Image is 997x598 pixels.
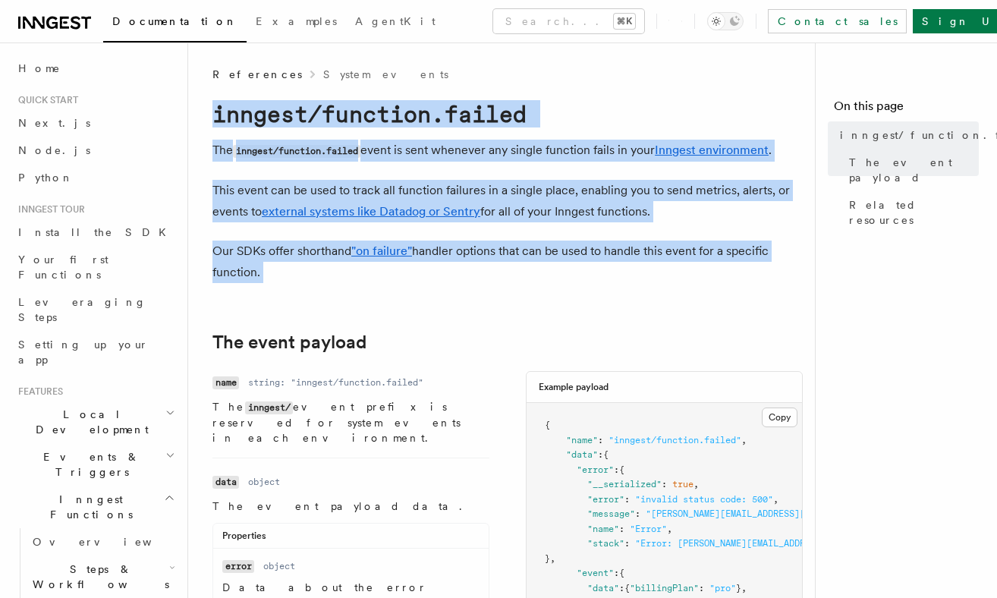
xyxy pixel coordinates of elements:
[212,140,803,162] p: The event is sent whenever any single function fails in your .
[18,172,74,184] span: Python
[614,14,635,29] kbd: ⌘K
[587,494,624,505] span: "error"
[12,219,178,246] a: Install the SDK
[624,583,630,593] span: {
[262,204,480,219] a: external systems like Datadog or Sentry
[248,476,280,488] dd: object
[213,530,489,549] div: Properties
[212,67,302,82] span: References
[18,296,146,323] span: Leveraging Steps
[843,191,979,234] a: Related resources
[849,197,979,228] span: Related resources
[630,524,667,534] span: "Error"
[12,94,78,106] span: Quick start
[741,435,747,445] span: ,
[707,12,744,30] button: Toggle dark mode
[112,15,237,27] span: Documentation
[773,494,778,505] span: ,
[346,5,445,41] a: AgentKit
[212,399,489,445] p: The event prefix is reserved for system events in each environment.
[12,55,178,82] a: Home
[12,109,178,137] a: Next.js
[619,568,624,578] span: {
[609,435,741,445] span: "inngest/function.failed"
[247,5,346,41] a: Examples
[849,155,979,185] span: The event payload
[577,464,614,475] span: "error"
[12,486,178,528] button: Inngest Functions
[619,464,624,475] span: {
[263,560,295,572] dd: object
[12,137,178,164] a: Node.js
[27,562,169,592] span: Steps & Workflows
[762,408,797,427] button: Copy
[655,143,769,157] a: Inngest environment
[12,401,178,443] button: Local Development
[33,536,189,548] span: Overview
[12,331,178,373] a: Setting up your app
[539,381,609,393] h3: Example payload
[18,61,61,76] span: Home
[614,464,619,475] span: :
[624,494,630,505] span: :
[635,494,773,505] span: "invalid status code: 500"
[12,164,178,191] a: Python
[27,556,178,598] button: Steps & Workflows
[212,376,239,389] code: name
[587,508,635,519] span: "message"
[768,9,907,33] a: Contact sales
[545,420,550,430] span: {
[212,332,366,353] a: The event payload
[493,9,644,33] button: Search...⌘K
[12,492,164,522] span: Inngest Functions
[550,553,555,564] span: ,
[741,583,747,593] span: ,
[12,407,165,437] span: Local Development
[834,121,979,149] a: inngest/function.failed
[12,443,178,486] button: Events & Triggers
[212,241,803,283] p: Our SDKs offer shorthand handler options that can be used to handle this event for a specific fun...
[355,15,436,27] span: AgentKit
[614,568,619,578] span: :
[566,435,598,445] span: "name"
[27,528,178,556] a: Overview
[545,553,550,564] span: }
[18,338,149,366] span: Setting up your app
[699,583,704,593] span: :
[212,180,803,222] p: This event can be used to track all function failures in a single place, enabling you to send met...
[212,476,239,489] code: data
[566,449,598,460] span: "data"
[351,244,412,258] a: "on failure"
[834,97,979,121] h4: On this page
[667,524,672,534] span: ,
[323,67,448,82] a: System events
[587,524,619,534] span: "name"
[624,538,630,549] span: :
[248,376,423,389] dd: string: "inngest/function.failed"
[256,15,337,27] span: Examples
[12,449,165,480] span: Events & Triggers
[598,449,603,460] span: :
[587,479,662,489] span: "__serialized"
[12,386,63,398] span: Features
[12,203,85,216] span: Inngest tour
[12,288,178,331] a: Leveraging Steps
[693,479,699,489] span: ,
[603,449,609,460] span: {
[619,583,624,593] span: :
[598,435,603,445] span: :
[587,583,619,593] span: "data"
[736,583,741,593] span: }
[619,524,624,534] span: :
[18,144,90,156] span: Node.js
[18,226,175,238] span: Install the SDK
[233,145,360,158] code: inngest/function.failed
[103,5,247,42] a: Documentation
[662,479,667,489] span: :
[843,149,979,191] a: The event payload
[18,117,90,129] span: Next.js
[12,246,178,288] a: Your first Functions
[18,253,109,281] span: Your first Functions
[577,568,614,578] span: "event"
[245,401,293,414] code: inngest/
